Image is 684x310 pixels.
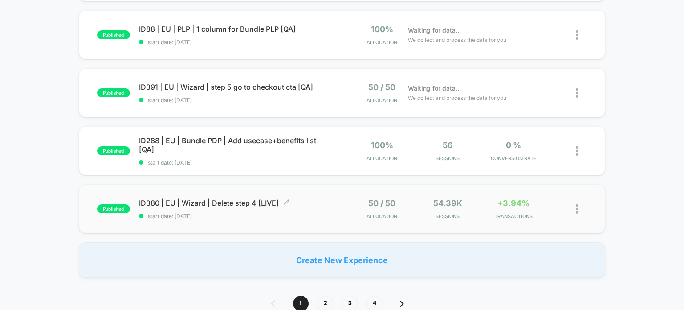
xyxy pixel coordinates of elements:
[139,198,342,207] span: ID380 | EU | Wizard | Delete step 4 [LIVE]
[408,25,461,35] span: Waiting for data...
[506,141,521,150] span: 0 %
[483,155,544,161] span: CONVERSION RATE
[483,213,544,219] span: TRANSACTIONS
[139,83,342,91] span: ID391 | EU | Wizard | step 5 go to checkout cta [QA]
[139,25,342,33] span: ID88 | EU | PLP | 1 column for Bundle PLP [QA]
[139,39,342,45] span: start date: [DATE]
[400,301,404,307] img: pagination forward
[366,39,397,45] span: Allocation
[97,204,130,213] span: published
[576,88,578,98] img: close
[366,155,397,161] span: Allocation
[97,146,130,155] span: published
[79,242,606,278] div: Create New Experience
[576,30,578,40] img: close
[366,97,397,103] span: Allocation
[371,141,393,150] span: 100%
[139,213,342,219] span: start date: [DATE]
[408,94,506,102] span: We collect and process the data for you
[139,136,342,154] span: ID288 | EU | Bundle PDP | Add usecase+benefits list [QA]
[497,198,529,208] span: +3.94%
[371,25,393,34] span: 100%
[417,213,478,219] span: Sessions
[97,30,130,39] span: published
[139,97,342,103] span: start date: [DATE]
[443,141,453,150] span: 56
[408,83,461,93] span: Waiting for data...
[417,155,478,161] span: Sessions
[366,213,397,219] span: Allocation
[576,204,578,214] img: close
[368,198,395,208] span: 50 / 50
[408,36,506,44] span: We collect and process the data for you
[139,159,342,166] span: start date: [DATE]
[433,198,462,208] span: 54.39k
[576,146,578,156] img: close
[368,83,395,92] span: 50 / 50
[97,88,130,97] span: published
